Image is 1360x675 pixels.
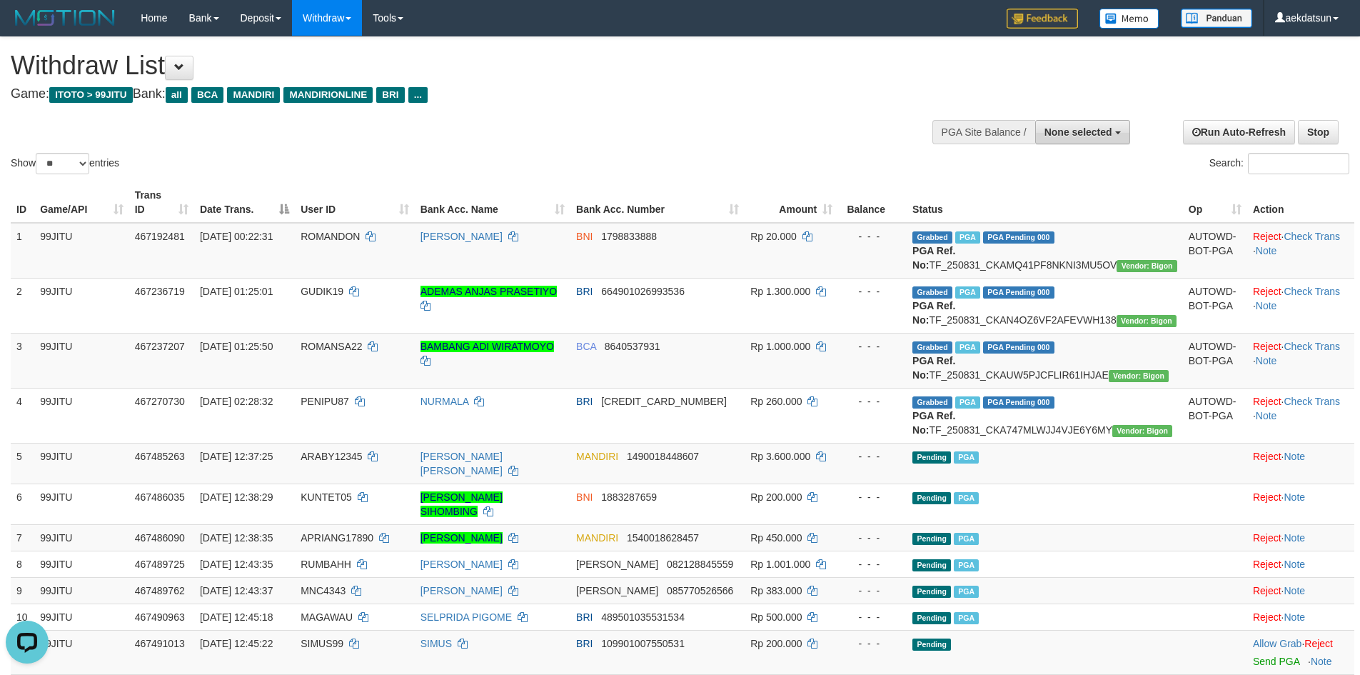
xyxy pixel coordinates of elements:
a: Reject [1253,396,1281,407]
button: None selected [1035,120,1130,144]
span: MNC4343 [301,585,346,596]
div: - - - [844,229,901,244]
span: Pending [912,639,951,651]
span: PGA Pending [983,286,1054,299]
span: Copy 664901026993536 to clipboard [601,286,685,297]
span: 467485263 [135,451,185,462]
a: Note [1284,559,1306,570]
span: Rp 383.000 [750,585,802,596]
a: Check Trans [1284,341,1341,352]
span: Marked by aekgtr [955,341,980,354]
a: Note [1256,355,1277,366]
a: Note [1284,532,1306,544]
td: 9 [11,577,34,604]
a: Note [1284,585,1306,596]
span: Vendor URL: https://checkout31.1velocity.biz [1112,425,1172,437]
span: Copy 109901007550531 to clipboard [601,638,685,649]
div: - - - [844,394,901,409]
a: SIMUS [420,638,452,649]
span: Vendor URL: https://checkout31.1velocity.biz [1117,260,1177,272]
td: 10 [11,604,34,630]
span: BRI [376,87,404,103]
a: Reject [1253,585,1281,596]
td: · · [1247,278,1354,333]
span: 467237207 [135,341,185,352]
a: Run Auto-Refresh [1183,120,1295,144]
a: Check Trans [1284,286,1341,297]
td: · [1247,524,1354,551]
span: 467486090 [135,532,185,544]
span: GUDIK19 [301,286,343,297]
span: Copy 489501035531534 to clipboard [601,611,685,623]
span: Copy 1490018448607 to clipboard [627,451,699,462]
th: Status [907,182,1183,223]
a: Reject [1253,286,1281,297]
span: Marked by aeksupra [954,533,979,545]
span: 467490963 [135,611,185,623]
th: User ID: activate to sort column ascending [295,182,415,223]
td: TF_250831_CKAUW5PJCFLIR61IHJAE [907,333,1183,388]
td: 99JITU [34,551,129,577]
span: Pending [912,533,951,545]
span: Rp 1.001.000 [750,559,810,570]
span: 467486035 [135,491,185,503]
a: Send PGA [1253,656,1299,667]
span: Marked by aeksupra [954,586,979,598]
span: Marked by aekgtr [955,286,980,299]
span: None selected [1044,126,1112,138]
img: Feedback.jpg [1007,9,1078,29]
a: Note [1311,656,1332,667]
td: 8 [11,551,34,577]
span: Copy 109901069738507 to clipboard [601,396,727,407]
span: Rp 200.000 [750,638,802,649]
span: PGA Pending [983,231,1054,244]
td: 99JITU [34,443,129,484]
a: [PERSON_NAME] [420,585,503,596]
td: 2 [11,278,34,333]
a: Note [1284,451,1306,462]
span: MANDIRI [227,87,280,103]
span: BNI [576,491,593,503]
span: BRI [576,611,593,623]
span: Copy 085770526566 to clipboard [667,585,733,596]
div: - - - [844,610,901,624]
div: - - - [844,449,901,464]
div: - - - [844,584,901,598]
td: · [1247,484,1354,524]
span: BRI [576,286,593,297]
span: Grabbed [912,341,952,354]
span: Copy 082128845559 to clipboard [667,559,733,570]
span: MANDIRI [576,451,618,462]
div: - - - [844,636,901,651]
span: Copy 1798833888 to clipboard [601,231,657,242]
span: [DATE] 12:45:22 [200,638,273,649]
td: TF_250831_CKAMQ41PF8NKNI3MU5OV [907,223,1183,279]
img: Button%20Memo.svg [1099,9,1159,29]
th: Bank Acc. Number: activate to sort column ascending [570,182,745,223]
h1: Withdraw List [11,51,892,80]
span: Copy 1540018628457 to clipboard [627,532,699,544]
a: Reject [1253,611,1281,623]
span: Vendor URL: https://checkout31.1velocity.biz [1117,315,1177,327]
td: 99JITU [34,333,129,388]
span: 467236719 [135,286,185,297]
span: BCA [191,87,223,103]
span: BCA [576,341,596,352]
a: [PERSON_NAME] SIHOMBING [420,491,503,517]
td: 99JITU [34,278,129,333]
span: Rp 500.000 [750,611,802,623]
td: 3 [11,333,34,388]
td: · · [1247,388,1354,443]
td: · [1247,604,1354,630]
th: ID [11,182,34,223]
span: ... [408,87,428,103]
span: KUNTET05 [301,491,352,503]
span: MAGAWAU [301,611,353,623]
a: Note [1284,611,1306,623]
span: Marked by aeksupra [954,451,979,464]
a: Stop [1298,120,1339,144]
div: - - - [844,339,901,354]
th: Trans ID: activate to sort column ascending [129,182,194,223]
td: 7 [11,524,34,551]
span: Pending [912,586,951,598]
